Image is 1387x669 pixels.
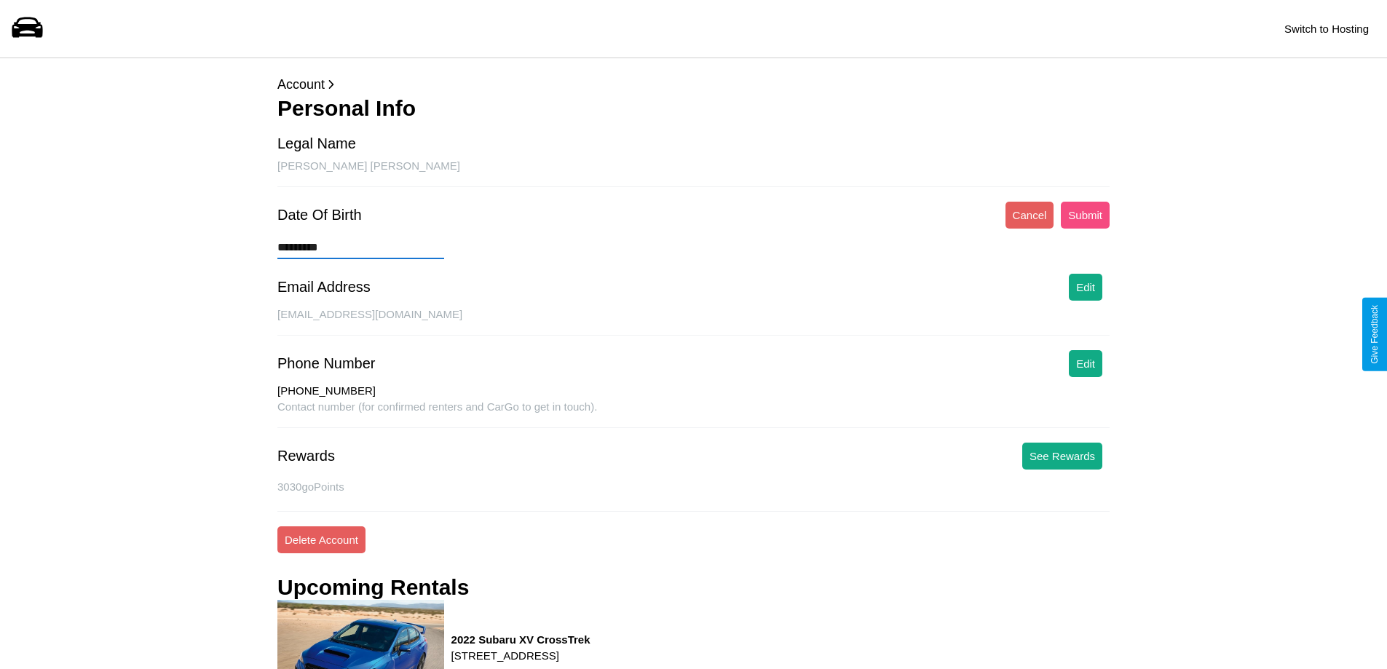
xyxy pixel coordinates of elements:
[1069,274,1102,301] button: Edit
[451,646,590,665] p: [STREET_ADDRESS]
[277,159,1110,187] div: [PERSON_NAME] [PERSON_NAME]
[277,279,371,296] div: Email Address
[277,384,1110,400] div: [PHONE_NUMBER]
[277,355,376,372] div: Phone Number
[1022,443,1102,470] button: See Rewards
[277,526,365,553] button: Delete Account
[451,633,590,646] h3: 2022 Subaru XV CrossTrek
[1061,202,1110,229] button: Submit
[1069,350,1102,377] button: Edit
[277,477,1110,496] p: 3030 goPoints
[277,400,1110,428] div: Contact number (for confirmed renters and CarGo to get in touch).
[277,308,1110,336] div: [EMAIL_ADDRESS][DOMAIN_NAME]
[1370,305,1380,364] div: Give Feedback
[277,96,1110,121] h3: Personal Info
[1005,202,1054,229] button: Cancel
[277,73,1110,96] p: Account
[277,575,469,600] h3: Upcoming Rentals
[277,448,335,464] div: Rewards
[277,207,362,223] div: Date Of Birth
[277,135,356,152] div: Legal Name
[1277,15,1376,42] button: Switch to Hosting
